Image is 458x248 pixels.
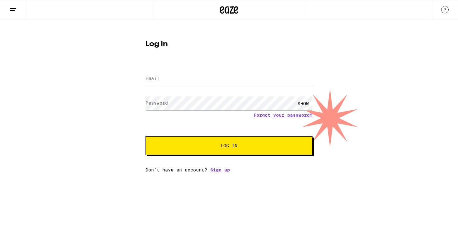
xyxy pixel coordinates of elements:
[146,136,312,155] button: Log In
[294,96,312,110] div: SHOW
[221,143,237,148] span: Log In
[146,72,312,86] input: Email
[146,167,312,172] div: Don't have an account?
[254,113,312,118] a: Forgot your password?
[146,101,168,105] label: Password
[146,76,160,81] label: Email
[210,167,230,172] a: Sign up
[146,40,312,48] h1: Log In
